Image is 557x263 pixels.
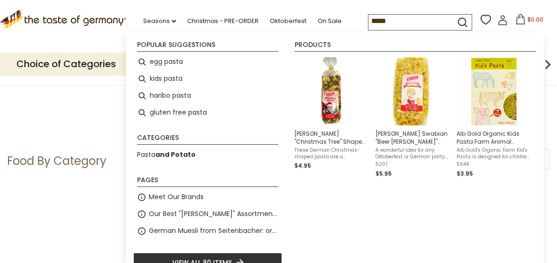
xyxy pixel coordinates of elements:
li: haribo pasta [133,87,282,104]
span: $4.95 [294,162,311,170]
span: [PERSON_NAME] Swabian "Beer [PERSON_NAME]" Egg Pasta 17.6 oz [375,130,449,146]
a: Meet Our Brands [149,192,204,202]
span: Alb Gold's Organic Farm Kid's Pasta is designed for children of all ages. These fun pasta shapes ... [457,147,530,160]
span: 5207 [375,161,449,168]
li: Bechtle Riesa "Christmas Tree" Shaped Pasta [290,54,372,182]
span: $0.00 [527,15,543,23]
span: $3.95 [457,170,473,178]
span: $5.95 [375,170,392,178]
li: Products [295,41,536,52]
li: egg pasta [133,54,282,70]
li: gluten free pasta [133,104,282,121]
button: $0.00 [510,14,549,28]
a: Oktoberfest [270,16,306,26]
a: Our Best "[PERSON_NAME]" Assortment: 33 Choices For The Grillabend [149,209,278,219]
li: Popular suggestions [137,41,278,52]
li: Categories [137,134,278,145]
span: Alb Gold Organic Kids Pasta Farm Animal Shapes - 10.5 oz. [457,130,530,146]
a: [PERSON_NAME] "Christmas Tree" Shaped PastaThese German Christmas-shaped pasta are a wonderful ad... [294,57,368,178]
b: and Potato [155,150,196,159]
a: [PERSON_NAME] Swabian "Beer [PERSON_NAME]" Egg Pasta 17.6 ozA wonderful idea for any Oktoberfest ... [375,57,449,178]
span: 5649 [457,161,530,168]
a: Pastaand Potato [137,149,196,160]
a: Alb Gold Organic Kids Pasta Farm Animal Shapes - 10.5 oz.Alb Gold's Organic Farm Kid's Pasta is d... [457,57,530,178]
a: On Sale [318,16,342,26]
li: German Muesli from Seitenbacher: organic and natural food at its best. [133,223,282,240]
li: Pages [137,177,278,187]
li: Pastaand Potato [133,147,282,163]
span: A wonderful idea for any Oktoberfest or German party: Swabian noodles in beer [PERSON_NAME] shape... [375,147,449,160]
a: Seasons [143,16,176,26]
span: These German Christmas-shaped pasta are a wonderful addition to any festive table Made from high ... [294,147,368,160]
a: German Muesli from Seitenbacher: organic and natural food at its best. [149,225,278,236]
li: Meet Our Brands [133,189,282,206]
li: kids pasta [133,70,282,87]
img: next arrow [538,55,557,74]
li: Our Best "[PERSON_NAME]" Assortment: 33 Choices For The Grillabend [133,206,282,223]
li: Bechtle Swabian "Beer Stein" Egg Pasta 17.6 oz [372,54,453,182]
li: Alb Gold Organic Kids Pasta Farm Animal Shapes - 10.5 oz. [453,54,534,182]
a: Christmas - PRE-ORDER [187,16,259,26]
span: [PERSON_NAME] "Christmas Tree" Shaped Pasta [294,130,368,146]
h1: Food By Category [7,154,107,168]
